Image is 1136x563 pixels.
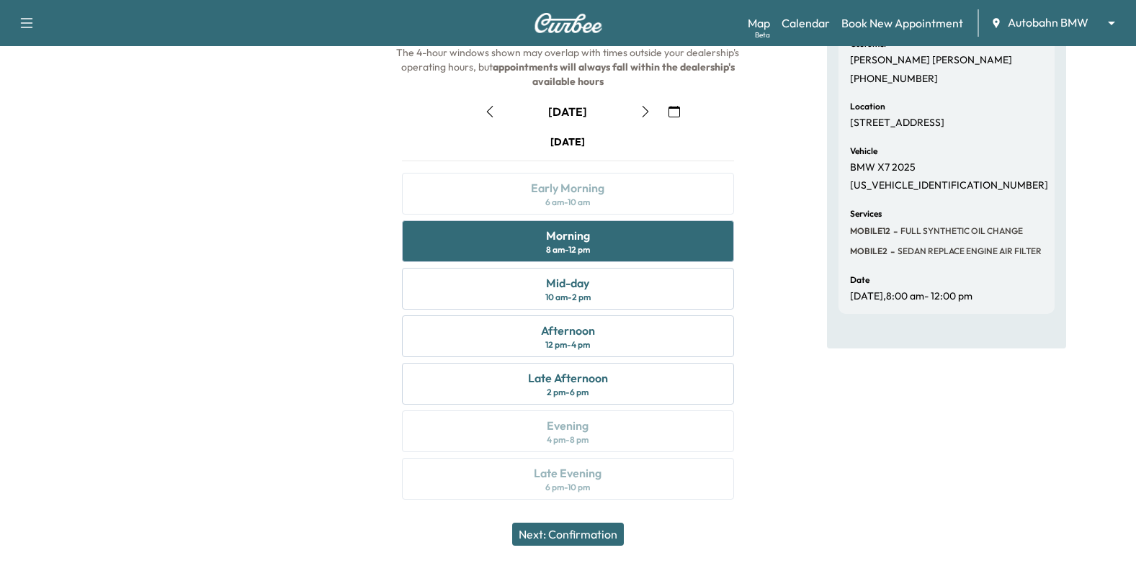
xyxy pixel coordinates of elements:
[541,322,595,339] div: Afternoon
[1008,14,1088,31] span: Autobahn BMW
[528,369,608,387] div: Late Afternoon
[850,102,885,111] h6: Location
[850,179,1048,192] p: [US_VEHICLE_IDENTIFICATION_NUMBER]
[755,30,770,40] div: Beta
[850,73,938,86] p: [PHONE_NUMBER]
[841,14,963,32] a: Book New Appointment
[850,225,890,237] span: MOBILE12
[493,60,737,88] b: appointments will always fall within the dealership's available hours
[396,3,741,88] span: The arrival window the night before the service date. The 4-hour windows shown may overlap with t...
[850,290,972,303] p: [DATE] , 8:00 am - 12:00 pm
[534,13,603,33] img: Curbee Logo
[850,210,882,218] h6: Services
[782,14,830,32] a: Calendar
[550,135,585,149] div: [DATE]
[748,14,770,32] a: MapBeta
[546,274,589,292] div: Mid-day
[546,244,590,256] div: 8 am - 12 pm
[512,523,624,546] button: Next: Confirmation
[887,244,895,258] span: -
[850,246,887,257] span: MOBILE2
[890,224,898,238] span: -
[548,104,587,120] div: [DATE]
[545,339,590,351] div: 12 pm - 4 pm
[850,276,869,284] h6: Date
[850,161,916,174] p: BMW X7 2025
[850,147,877,156] h6: Vehicle
[850,40,887,48] h6: Customer
[547,387,589,398] div: 2 pm - 6 pm
[545,292,591,303] div: 10 am - 2 pm
[850,54,1012,67] p: [PERSON_NAME] [PERSON_NAME]
[895,246,1042,257] span: SEDAN REPLACE ENGINE AIR FILTER
[898,225,1023,237] span: FULL SYNTHETIC OIL CHANGE
[546,227,590,244] div: Morning
[850,117,944,130] p: [STREET_ADDRESS]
